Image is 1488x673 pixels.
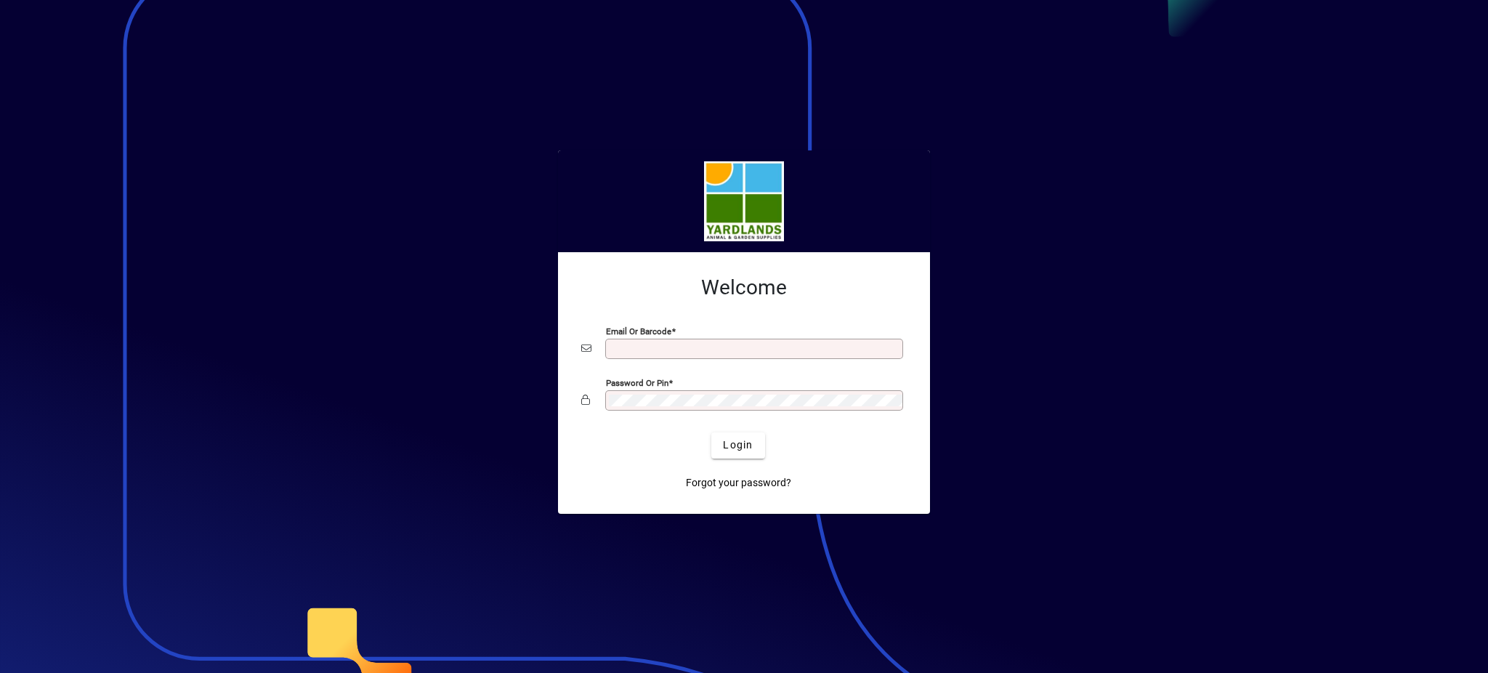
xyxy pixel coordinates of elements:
[606,377,668,387] mat-label: Password or Pin
[680,470,797,496] a: Forgot your password?
[723,438,753,453] span: Login
[581,275,907,300] h2: Welcome
[711,432,764,459] button: Login
[606,326,671,336] mat-label: Email or Barcode
[686,475,791,491] span: Forgot your password?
